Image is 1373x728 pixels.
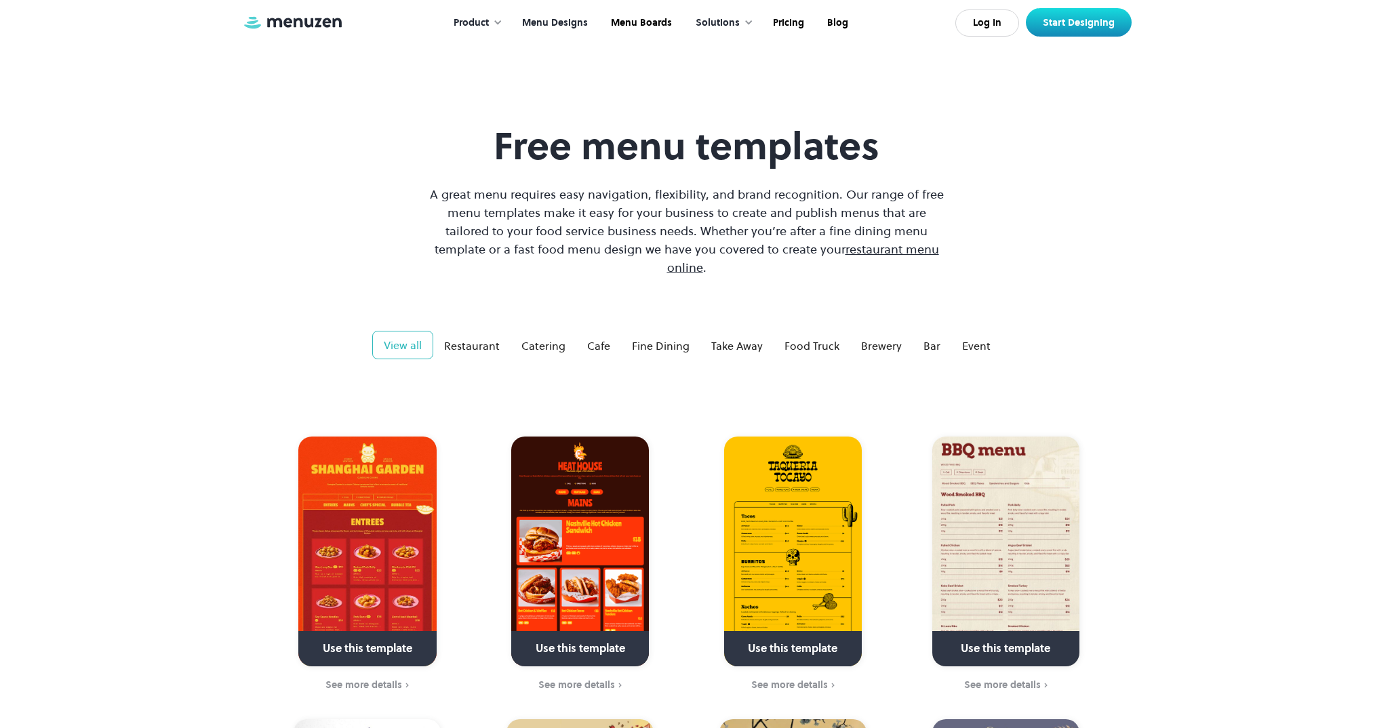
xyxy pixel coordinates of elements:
a: Use this template [932,437,1079,666]
a: See more details [270,678,466,693]
a: See more details [482,678,678,693]
a: See more details [908,678,1104,693]
div: See more details [751,679,828,690]
a: Menu Designs [509,2,598,44]
div: Solutions [682,2,760,44]
a: Pricing [760,2,814,44]
a: Use this template [724,437,862,666]
div: Solutions [696,16,740,31]
div: Fine Dining [632,338,690,354]
a: Use this template [511,437,649,666]
div: See more details [538,679,615,690]
a: Log In [955,9,1019,37]
div: Bar [923,338,940,354]
div: See more details [964,679,1041,690]
div: Catering [521,338,565,354]
div: Restaurant [444,338,500,354]
div: Product [454,16,489,31]
div: Event [962,338,991,354]
p: A great menu requires easy navigation, flexibility, and brand recognition. Our range of free menu... [426,185,947,277]
div: See more details [325,679,402,690]
a: Use this template [298,437,436,666]
a: Start Designing [1026,8,1132,37]
div: Food Truck [784,338,839,354]
a: Menu Boards [598,2,682,44]
div: Brewery [861,338,902,354]
a: See more details [695,678,891,693]
h1: Free menu templates [426,123,947,169]
div: View all [384,337,422,353]
a: Blog [814,2,858,44]
div: Cafe [587,338,610,354]
div: Product [440,2,509,44]
div: Take Away [711,338,763,354]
